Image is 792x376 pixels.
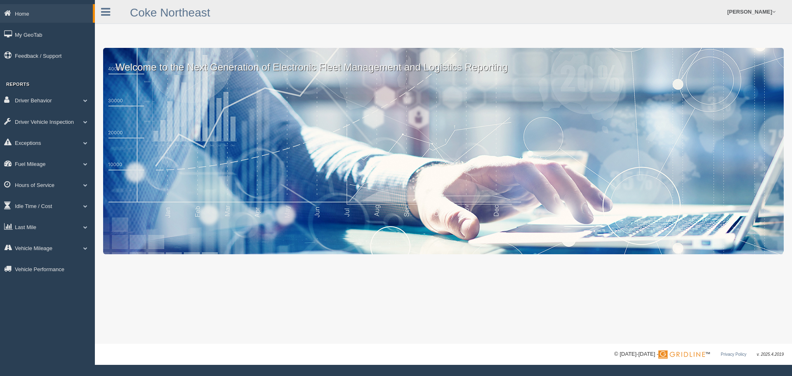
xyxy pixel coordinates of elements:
[658,350,705,359] img: Gridline
[757,352,784,357] span: v. 2025.4.2019
[130,6,210,19] a: Coke Northeast
[103,48,784,74] p: Welcome to the Next Generation of Electronic Fleet Management and Logistics Reporting
[614,350,784,359] div: © [DATE]-[DATE] - ™
[721,352,746,357] a: Privacy Policy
